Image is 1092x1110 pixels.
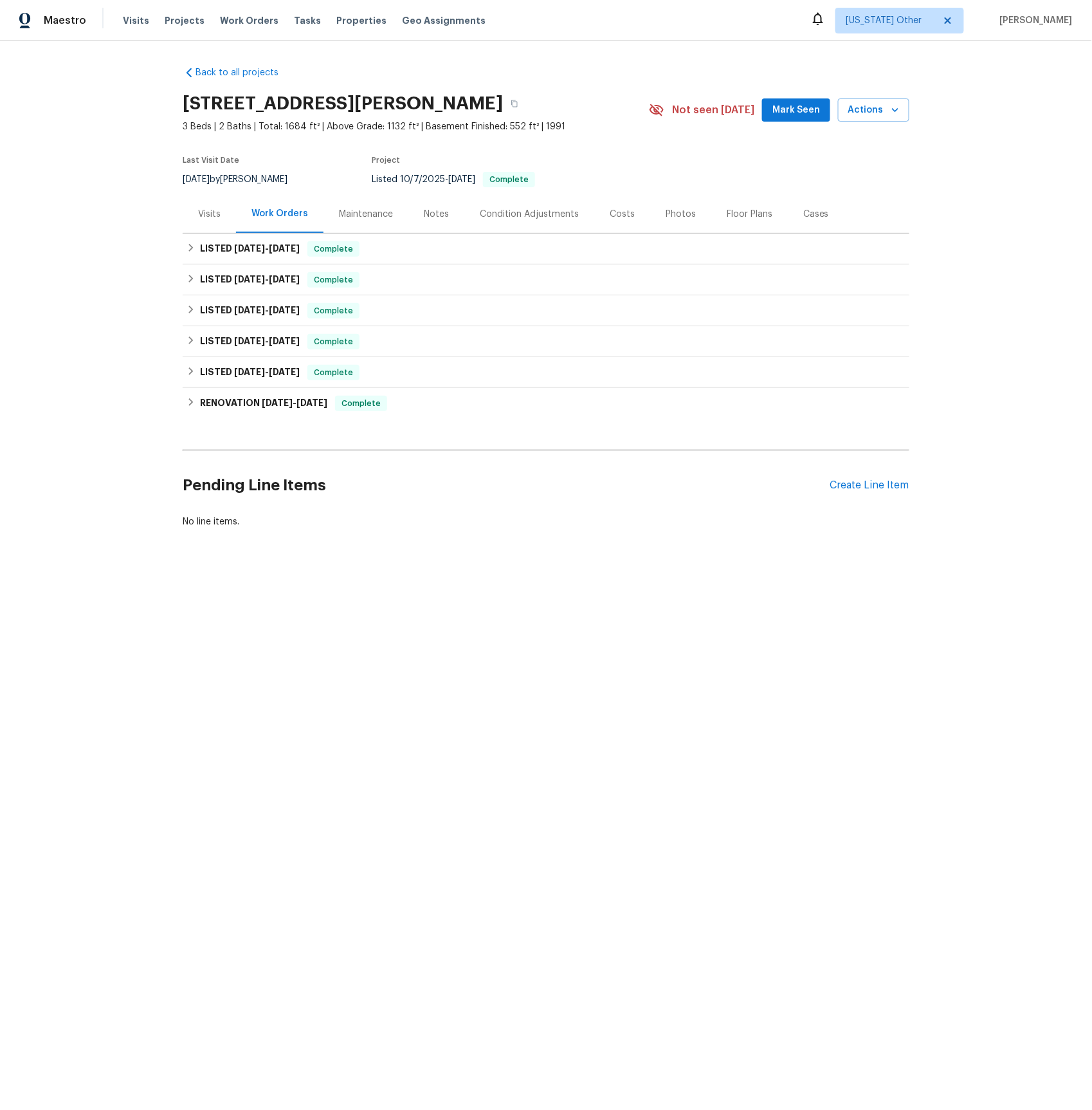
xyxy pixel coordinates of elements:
[234,367,265,376] span: [DATE]
[484,176,534,183] span: Complete
[666,208,696,221] div: Photos
[198,208,221,221] div: Visits
[402,14,486,27] span: Geo Assignments
[183,156,239,164] span: Last Visit Date
[183,264,909,295] div: LISTED [DATE]-[DATE]Complete
[848,102,899,118] span: Actions
[336,14,387,27] span: Properties
[234,337,265,346] span: [DATE]
[251,207,308,220] div: Work Orders
[234,244,300,253] span: -
[183,120,649,133] span: 3 Beds | 2 Baths | Total: 1684 ft² | Above Grade: 1132 ft² | Basement Finished: 552 ft² | 1991
[838,98,909,122] button: Actions
[183,357,909,388] div: LISTED [DATE]-[DATE]Complete
[503,92,526,115] button: Copy Address
[309,243,358,255] span: Complete
[803,208,829,221] div: Cases
[183,97,503,110] h2: [STREET_ADDRESS][PERSON_NAME]
[234,275,265,284] span: [DATE]
[336,397,386,410] span: Complete
[44,14,86,27] span: Maestro
[183,515,909,528] div: No line items.
[234,337,300,346] span: -
[309,304,358,317] span: Complete
[269,306,300,315] span: [DATE]
[309,273,358,286] span: Complete
[269,337,300,346] span: [DATE]
[200,334,300,349] h6: LISTED
[269,244,300,253] span: [DATE]
[183,388,909,419] div: RENOVATION [DATE]-[DATE]Complete
[183,172,303,187] div: by [PERSON_NAME]
[269,367,300,376] span: [DATE]
[200,365,300,380] h6: LISTED
[424,208,449,221] div: Notes
[846,14,934,27] span: [US_STATE] Other
[183,234,909,264] div: LISTED [DATE]-[DATE]Complete
[294,16,321,25] span: Tasks
[339,208,393,221] div: Maintenance
[183,456,830,515] h2: Pending Line Items
[234,367,300,376] span: -
[372,175,535,184] span: Listed
[200,303,300,319] h6: LISTED
[672,104,754,116] span: Not seen [DATE]
[123,14,149,27] span: Visits
[727,208,772,221] div: Floor Plans
[220,14,278,27] span: Work Orders
[309,335,358,348] span: Complete
[400,175,445,184] span: 10/7/2025
[772,102,820,118] span: Mark Seen
[234,306,265,315] span: [DATE]
[234,244,265,253] span: [DATE]
[480,208,579,221] div: Condition Adjustments
[200,272,300,288] h6: LISTED
[234,306,300,315] span: -
[448,175,475,184] span: [DATE]
[995,14,1073,27] span: [PERSON_NAME]
[762,98,830,122] button: Mark Seen
[262,398,293,407] span: [DATE]
[165,14,205,27] span: Projects
[830,479,909,492] div: Create Line Item
[200,396,327,411] h6: RENOVATION
[296,398,327,407] span: [DATE]
[610,208,635,221] div: Costs
[234,275,300,284] span: -
[309,366,358,379] span: Complete
[183,295,909,326] div: LISTED [DATE]-[DATE]Complete
[183,175,210,184] span: [DATE]
[200,241,300,257] h6: LISTED
[183,66,306,79] a: Back to all projects
[183,326,909,357] div: LISTED [DATE]-[DATE]Complete
[372,156,400,164] span: Project
[269,275,300,284] span: [DATE]
[400,175,475,184] span: -
[262,398,327,407] span: -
